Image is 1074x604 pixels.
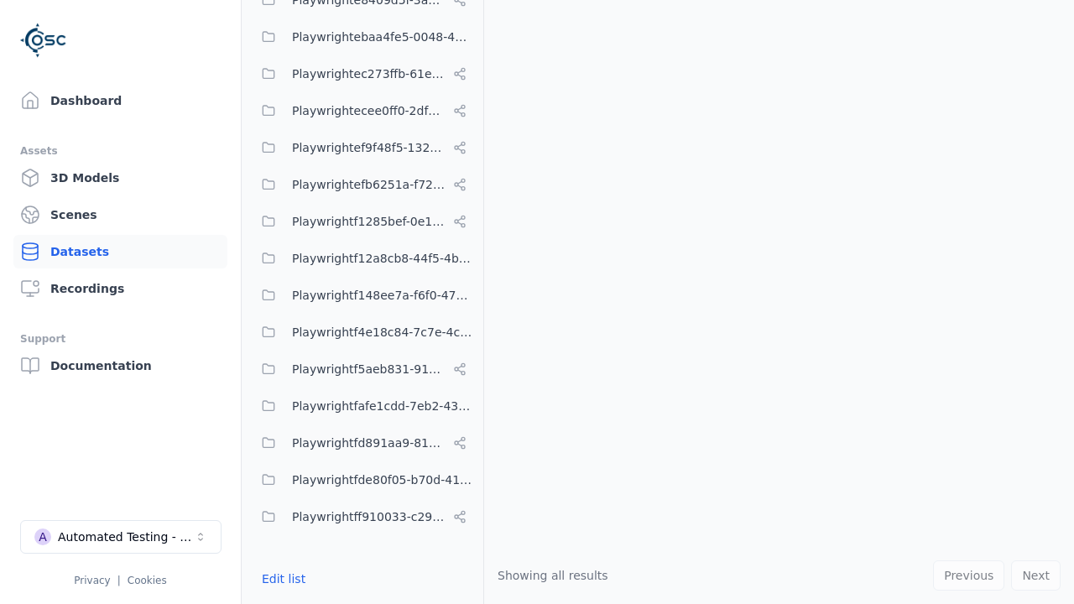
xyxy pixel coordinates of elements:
span: Playwrightec273ffb-61ea-45e5-a16f-f2326c02251a [292,64,446,84]
div: Support [20,329,221,349]
div: A [34,528,51,545]
button: Playwrightfafe1cdd-7eb2-4390-bfe1-ed4773ecffac [252,389,473,423]
button: Playwrightebaa4fe5-0048-4b3d-873e-b2fbc8fb818f [252,20,473,54]
span: Playwrightefb6251a-f72e-4cb7-bc11-185fbdc8734c [292,174,446,195]
a: 3D Models [13,161,227,195]
img: Logo [20,17,67,64]
span: Playwrightebaa4fe5-0048-4b3d-873e-b2fbc8fb818f [292,27,473,47]
a: Documentation [13,349,227,383]
button: Playwrightf12a8cb8-44f5-4bf0-b292-721ddd8e7e42 [252,242,473,275]
a: Recordings [13,272,227,305]
button: Edit list [252,564,315,594]
button: Playwrightef9f48f5-132c-420e-ba19-65a3bd8c2253 [252,131,473,164]
button: Playwrightf4e18c84-7c7e-4c28-bfa4-7be69262452c [252,315,473,349]
button: Playwrightec273ffb-61ea-45e5-a16f-f2326c02251a [252,57,473,91]
span: Playwrightf12a8cb8-44f5-4bf0-b292-721ddd8e7e42 [292,248,473,268]
div: Assets [20,141,221,161]
button: Playwrightf5aeb831-9105-46b5-9a9b-c943ac435ad3 [252,352,473,386]
button: Select a workspace [20,520,222,554]
span: Playwrightf148ee7a-f6f0-478b-8659-42bd4a5eac88 [292,285,473,305]
span: Playwrightf1285bef-0e1f-4916-a3c2-d80ed4e692e1 [292,211,446,232]
button: Playwrightf148ee7a-f6f0-478b-8659-42bd4a5eac88 [252,279,473,312]
span: Showing all results [498,569,608,582]
span: Playwrightecee0ff0-2df5-41ca-bc9d-ef70750fb77f [292,101,446,121]
span: Playwrightfde80f05-b70d-4104-ad1c-b71865a0eedf [292,470,473,490]
button: Playwrightecee0ff0-2df5-41ca-bc9d-ef70750fb77f [252,94,473,128]
a: Dashboard [13,84,227,117]
span: Playwrightfafe1cdd-7eb2-4390-bfe1-ed4773ecffac [292,396,473,416]
a: Scenes [13,198,227,232]
span: Playwrightf4e18c84-7c7e-4c28-bfa4-7be69262452c [292,322,473,342]
button: Playwrightefb6251a-f72e-4cb7-bc11-185fbdc8734c [252,168,473,201]
a: Datasets [13,235,227,268]
span: Playwrightfd891aa9-817c-4b53-b4a5-239ad8786b13 [292,433,446,453]
span: | [117,575,121,586]
button: Playwrightf1285bef-0e1f-4916-a3c2-d80ed4e692e1 [252,205,473,238]
button: Playwrightfd891aa9-817c-4b53-b4a5-239ad8786b13 [252,426,473,460]
a: Cookies [128,575,167,586]
span: Playwrightf5aeb831-9105-46b5-9a9b-c943ac435ad3 [292,359,446,379]
button: Playwrightfde80f05-b70d-4104-ad1c-b71865a0eedf [252,463,473,497]
button: Playwrightff910033-c297-413c-9627-78f34a067480 [252,500,473,534]
div: Automated Testing - Playwright [58,528,194,545]
a: Privacy [74,575,110,586]
span: Playwrightff910033-c297-413c-9627-78f34a067480 [292,507,446,527]
span: Playwrightef9f48f5-132c-420e-ba19-65a3bd8c2253 [292,138,446,158]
